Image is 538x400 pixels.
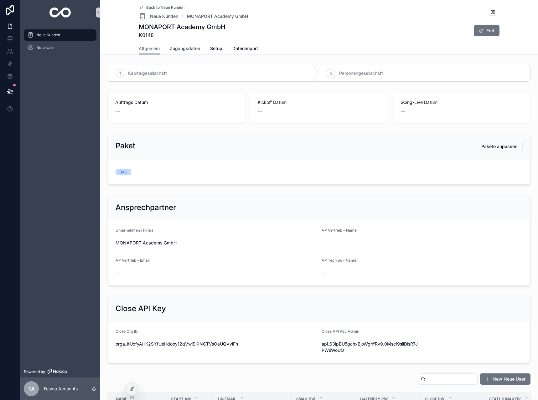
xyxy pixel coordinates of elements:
[116,258,150,263] span: AP Vertrieb - Email
[258,107,263,115] span: --
[116,203,176,213] h2: Ansprechpartner
[44,386,78,392] p: Fesma Accounts
[128,70,167,76] span: Kapitalgesellschaft
[170,43,200,55] a: Zugangsdaten
[139,31,225,39] span: K0148
[115,107,120,115] span: --
[401,99,523,105] span: Going-Live Datum
[232,43,258,55] a: Datenimport
[474,25,499,36] button: Edit
[36,45,55,50] span: Neue User
[119,71,121,76] span: 1
[339,70,383,76] span: Personengesellschaft
[36,33,60,38] span: Neue Kunden
[116,329,138,334] span: Close Org ID
[322,341,420,353] span: api_63lpBU5gchxBjoWgrffRv9.0MscI9silDlsR7JPWsWoUQ
[119,169,127,175] div: D4U
[116,304,166,314] h2: Close API Key
[476,141,523,152] button: Pakete anpassen
[139,43,160,55] a: Allgemein
[210,43,222,55] a: Setup
[232,45,258,52] span: Datenimport
[24,29,96,41] a: Neue Kunden
[24,369,45,374] span: Powered by
[322,270,325,276] span: --
[481,143,517,150] span: Pakete anpassen
[28,385,34,392] span: FA
[116,270,119,276] span: --
[20,25,100,61] div: scrollable content
[146,5,184,10] span: Back to Neue Kunden
[401,107,406,115] span: --
[322,329,359,334] span: Close API Key Admin
[322,240,325,246] span: --
[115,99,238,105] span: Auftrags Datum
[116,341,317,347] span: orga_ItUcfyAHK2SYfUeHdooy12qVwjSKINCTVsOaUQVvlFh
[480,373,530,385] button: New Neue User
[330,71,332,76] span: 2
[139,45,160,52] span: Allgemein
[322,258,356,263] span: AP Technik - Name
[139,23,225,31] h1: MONAPORT Academy GmbH
[322,228,357,233] span: AP Vertrieb - Name
[258,99,380,105] span: Kickoff Datum
[116,141,135,151] h2: Paket
[20,366,100,377] a: Powered by
[139,13,178,20] a: Neue Kunden
[139,5,184,10] a: Back to Neue Kunden
[24,42,96,53] a: Neue User
[116,228,153,233] span: Unternehmen / Firma
[170,45,200,52] span: Zugangsdaten
[116,240,317,246] span: MONAPORT Academy GmbH
[210,45,222,52] span: Setup
[49,8,71,18] img: App logo
[150,13,178,19] span: Neue Kunden
[187,13,248,19] a: MONAPORT Academy GmbH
